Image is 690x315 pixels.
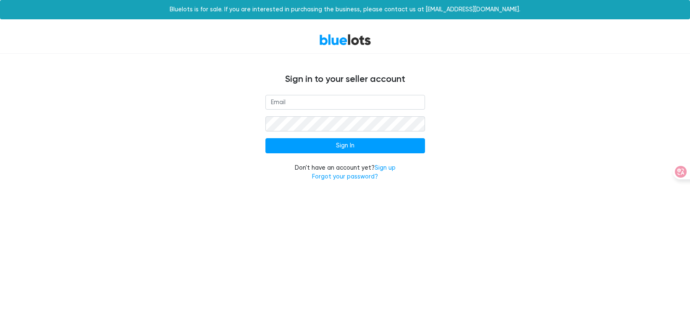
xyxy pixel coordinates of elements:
a: Forgot your password? [312,173,378,180]
input: Email [265,95,425,110]
input: Sign In [265,138,425,153]
div: Don't have an account yet? [265,163,425,181]
a: BlueLots [319,34,371,46]
h4: Sign in to your seller account [93,74,597,85]
a: Sign up [375,164,396,171]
